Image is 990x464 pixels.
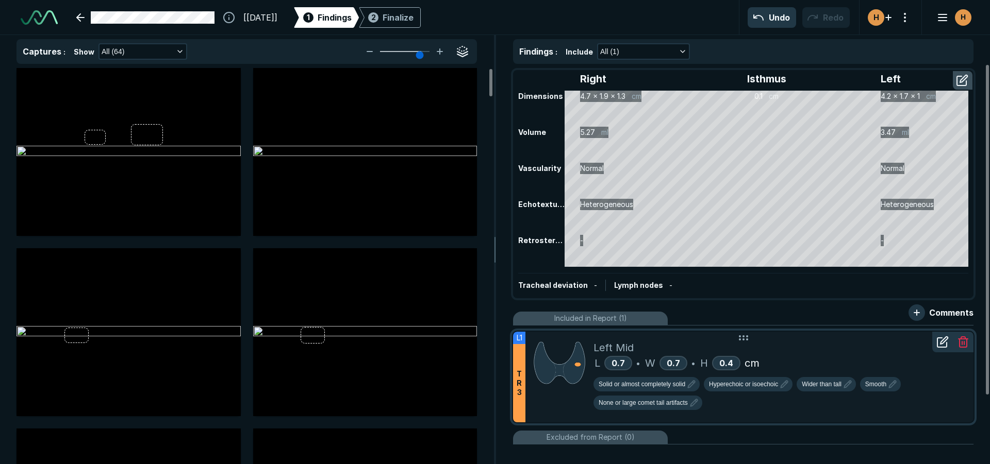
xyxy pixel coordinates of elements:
a: See-Mode Logo [16,6,62,29]
button: Redo [802,7,850,28]
span: 1 [307,12,310,23]
div: Finalize [383,11,414,24]
div: 2Finalize [359,7,421,28]
span: [[DATE]] [243,11,277,24]
span: • [636,357,640,369]
span: Captures [23,46,61,57]
span: : [555,47,557,56]
span: None or large comet tail artifacts [599,398,688,407]
button: Undo [748,7,796,28]
span: Findings [519,46,553,57]
span: Wider than tall [802,380,841,389]
span: L1 [517,332,522,343]
span: Solid or almost completely solid [599,380,685,389]
span: Hyperechoic or isoechoic [709,380,778,389]
span: Show [74,46,94,57]
span: Included in Report (1) [554,313,627,324]
span: Excluded from Report (0) [547,432,635,443]
div: avatar-name [868,9,884,26]
span: 2 [371,12,376,23]
span: 0.4 [719,358,733,368]
span: Left Mid [593,340,634,355]
span: All (1) [600,46,619,57]
span: H [700,355,708,371]
span: W [645,355,655,371]
img: 6m3gXsAAAAGSURBVAMA2kbdImpqOVcAAAAASUVORK5CYII= [534,340,585,386]
span: T R 3 [517,369,522,397]
span: Findings [318,11,352,24]
span: Comments [929,306,973,319]
span: Smooth [865,380,886,389]
span: - [669,281,672,289]
span: 0.7 [612,358,625,368]
span: L [595,355,600,371]
span: Lymph nodes [614,281,663,289]
span: cm [745,355,760,371]
span: H [961,12,966,23]
span: : [63,47,65,56]
span: Tracheal deviation [518,281,588,289]
span: • [691,357,695,369]
li: L1TR3Left MidL0.7•W0.7•H0.4cm [513,332,973,422]
div: avatar-name [955,9,971,26]
span: - [594,281,597,289]
span: 0.7 [667,358,680,368]
button: avatar-name [930,7,973,28]
span: Include [566,46,593,57]
span: All (64) [102,46,124,57]
div: 1Findings [294,7,359,28]
span: H [873,12,879,23]
img: See-Mode Logo [21,10,58,25]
